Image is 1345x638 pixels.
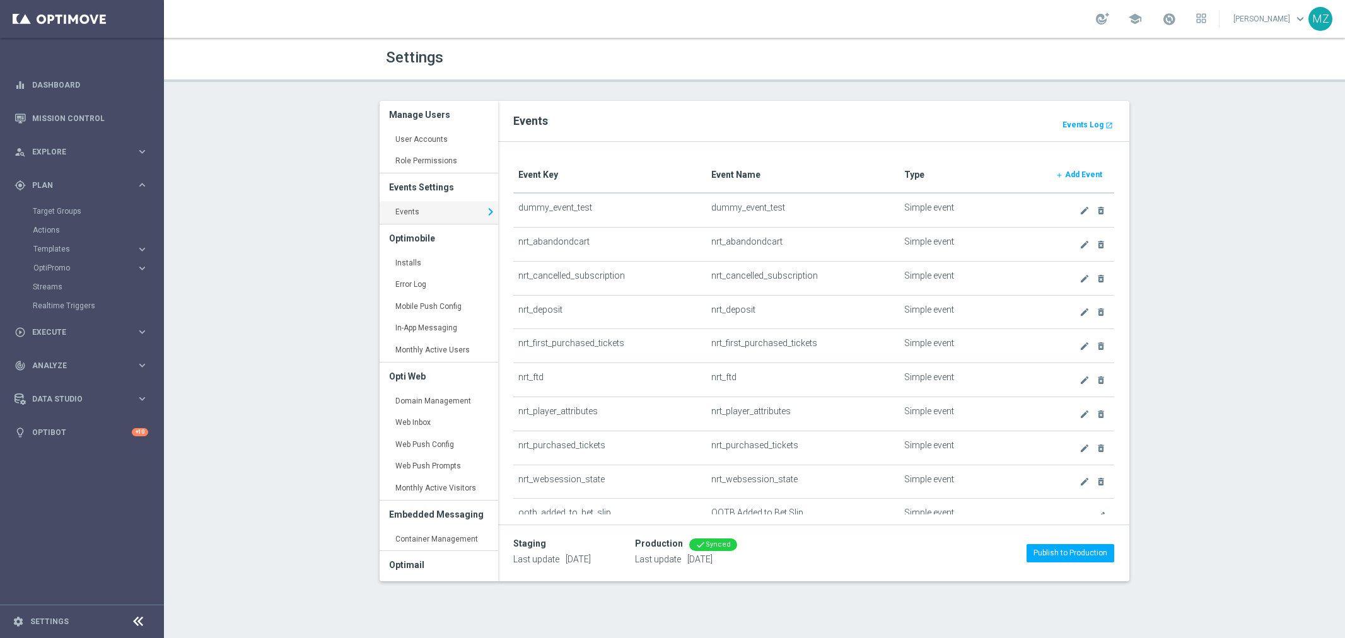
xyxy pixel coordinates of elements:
[706,329,899,363] td: nrt_first_purchased_tickets
[380,129,498,151] a: User Accounts
[899,193,1044,227] td: Simple event
[380,296,498,318] a: Mobile Push Config
[32,182,136,189] span: Plan
[513,554,591,565] p: Last update
[33,263,149,273] div: OptiPromo keyboard_arrow_right
[389,362,489,390] h3: Opti Web
[15,393,136,405] div: Data Studio
[1080,240,1090,250] i: create
[33,244,149,254] button: Templates keyboard_arrow_right
[380,317,498,340] a: In-App Messaging
[136,179,148,191] i: keyboard_arrow_right
[513,157,706,193] th: Event Key
[687,554,713,564] span: [DATE]
[1096,240,1106,250] i: delete_forever
[1027,544,1114,562] button: Publish to Production
[1232,9,1308,28] a: [PERSON_NAME]keyboard_arrow_down
[1105,122,1113,129] i: launch
[136,359,148,371] i: keyboard_arrow_right
[899,465,1044,499] td: Simple event
[15,180,26,191] i: gps_fixed
[33,264,136,272] div: OptiPromo
[32,148,136,156] span: Explore
[15,146,26,158] i: person_search
[380,252,498,275] a: Installs
[15,427,26,438] i: lightbulb
[513,329,706,363] td: nrt_first_purchased_tickets
[380,477,498,500] a: Monthly Active Visitors
[380,201,498,224] a: Events
[513,538,546,549] div: Staging
[706,431,899,465] td: nrt_purchased_tickets
[13,616,24,627] i: settings
[706,397,899,431] td: nrt_player_attributes
[33,245,136,253] div: Templates
[1080,409,1090,419] i: create
[380,274,498,296] a: Error Log
[1080,341,1090,351] i: create
[14,113,149,124] button: Mission Control
[15,327,136,338] div: Execute
[899,157,1044,193] th: Type
[15,79,26,91] i: equalizer
[899,261,1044,295] td: Simple event
[1063,120,1103,129] b: Events Log
[136,393,148,405] i: keyboard_arrow_right
[15,180,136,191] div: Plan
[1080,443,1090,453] i: create
[136,262,148,274] i: keyboard_arrow_right
[14,427,149,438] button: lightbulb Optibot +10
[513,261,706,295] td: nrt_cancelled_subscription
[1096,375,1106,385] i: delete_forever
[32,101,148,135] a: Mission Control
[33,240,163,258] div: Templates
[14,147,149,157] button: person_search Explore keyboard_arrow_right
[706,465,899,499] td: nrt_websession_state
[1080,477,1090,487] i: create
[513,113,1115,129] h2: Events
[1080,274,1090,284] i: create
[14,180,149,190] button: gps_fixed Plan keyboard_arrow_right
[1080,307,1090,317] i: create
[389,173,489,201] h3: Events Settings
[14,80,149,90] button: equalizer Dashboard
[1096,274,1106,284] i: delete_forever
[389,101,489,129] h3: Manage Users
[136,146,148,158] i: keyboard_arrow_right
[15,415,148,449] div: Optibot
[1096,511,1106,521] i: create
[33,301,131,311] a: Realtime Triggers
[33,225,131,235] a: Actions
[15,101,148,135] div: Mission Control
[1096,206,1106,216] i: delete_forever
[33,282,131,292] a: Streams
[389,224,489,252] h3: Optimobile
[33,277,163,296] div: Streams
[15,360,136,371] div: Analyze
[14,327,149,337] button: play_circle_outline Execute keyboard_arrow_right
[899,329,1044,363] td: Simple event
[513,397,706,431] td: nrt_player_attributes
[513,295,706,329] td: nrt_deposit
[635,554,737,565] p: Last update
[1080,206,1090,216] i: create
[32,362,136,369] span: Analyze
[389,501,489,528] h3: Embedded Messaging
[706,157,899,193] th: Event Name
[380,455,498,478] a: Web Push Prompts
[33,206,131,216] a: Target Groups
[14,361,149,371] button: track_changes Analyze keyboard_arrow_right
[899,499,1044,533] td: Simple event
[1096,341,1106,351] i: delete_forever
[380,390,498,413] a: Domain Management
[33,202,163,221] div: Target Groups
[899,295,1044,329] td: Simple event
[32,395,136,403] span: Data Studio
[566,554,591,564] span: [DATE]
